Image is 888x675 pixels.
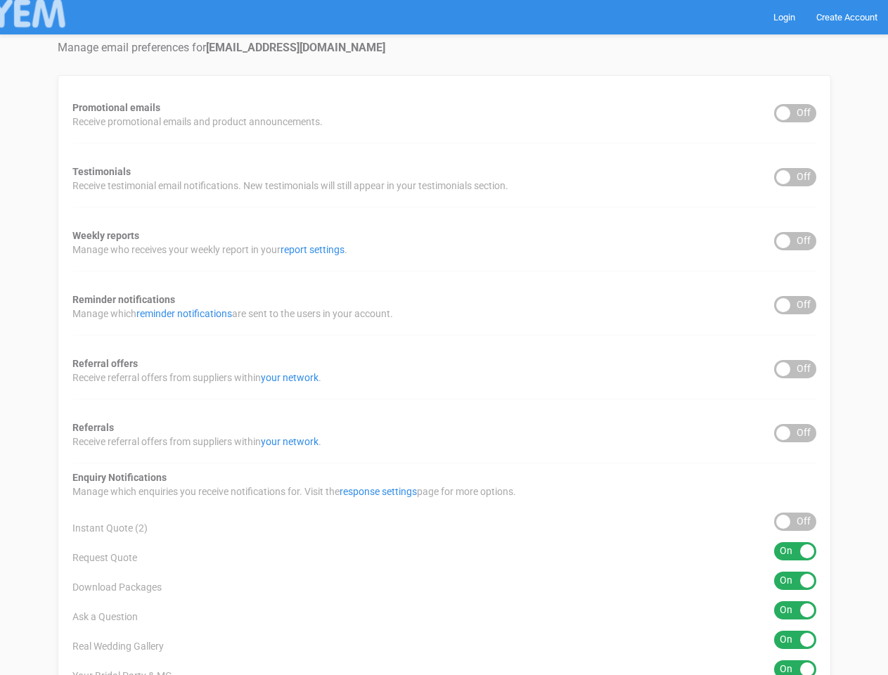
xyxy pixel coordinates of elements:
span: Receive referral offers from suppliers within . [72,435,321,449]
a: response settings [340,486,417,497]
span: Real Wedding Gallery [72,639,164,653]
a: your network [261,372,318,383]
a: your network [261,436,318,447]
span: Request Quote [72,551,137,565]
strong: [EMAIL_ADDRESS][DOMAIN_NAME] [206,41,385,54]
span: Manage which are sent to the users in your account. [72,307,393,321]
strong: Promotional emails [72,102,160,113]
span: Download Packages [72,580,162,594]
strong: Testimonials [72,166,131,177]
span: Receive referral offers from suppliers within . [72,371,321,385]
strong: Enquiry Notifications [72,472,167,483]
h4: Manage email preferences for [58,41,831,54]
strong: Referrals [72,422,114,433]
span: Receive testimonial email notifications. New testimonials will still appear in your testimonials ... [72,179,508,193]
strong: Weekly reports [72,230,139,241]
span: Receive promotional emails and product announcements. [72,115,323,129]
span: Manage who receives your weekly report in your . [72,243,347,257]
a: report settings [281,244,345,255]
a: reminder notifications [136,308,232,319]
strong: Reminder notifications [72,294,175,305]
strong: Referral offers [72,358,138,369]
span: Instant Quote (2) [72,521,148,535]
span: Ask a Question [72,610,138,624]
span: Manage which enquiries you receive notifications for. Visit the page for more options. [72,484,516,499]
